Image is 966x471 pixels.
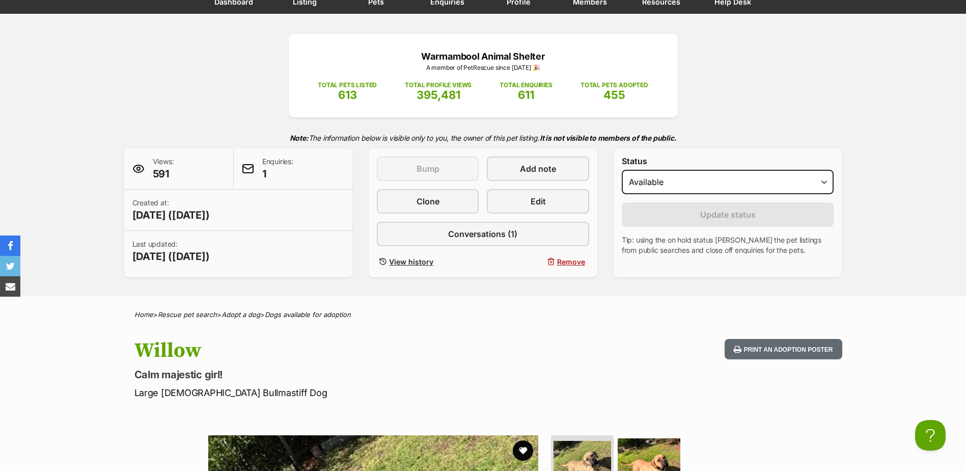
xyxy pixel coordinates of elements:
[377,189,479,214] a: Clone
[377,254,479,269] a: View history
[417,195,439,207] span: Clone
[487,189,589,214] a: Edit
[338,88,357,101] span: 613
[487,254,589,269] button: Remove
[134,339,565,362] h1: Willow
[304,49,663,63] p: Warrnambool Animal Shelter
[417,88,460,101] span: 395,481
[448,228,517,240] span: Conversations (1)
[124,127,842,148] p: The information below is visible only to you, the owner of this pet listing.
[581,81,648,90] p: TOTAL PETS ADOPTED
[405,81,472,90] p: TOTAL PROFILE VIEWS
[262,156,293,181] p: Enquiries:
[377,222,589,246] a: Conversations (1)
[389,256,433,267] span: View history
[622,156,834,166] label: Status
[513,440,533,461] button: favourite
[540,134,677,142] strong: It is not visible to members of the public.
[500,81,552,90] p: TOTAL ENQUIRIES
[304,63,663,72] p: A member of PetRescue since [DATE] 🎉
[132,208,210,222] span: [DATE] ([DATE])
[531,195,546,207] span: Edit
[132,239,210,264] p: Last updated:
[487,156,589,181] a: Add note
[417,163,439,175] span: Bump
[265,310,351,319] a: Dogs available for adoption
[134,386,565,400] p: Large [DEMOGRAPHIC_DATA] Bullmastiff Dog
[725,339,842,360] button: Print an adoption poster
[158,310,217,319] a: Rescue pet search
[134,368,565,382] p: Calm majestic girl!
[557,256,585,267] span: Remove
[153,156,174,181] p: Views:
[222,310,260,319] a: Adopt a dog
[622,235,834,255] p: Tip: using the on hold status [PERSON_NAME] the pet listings from public searches and close off e...
[290,134,309,142] strong: Note:
[132,198,210,222] p: Created at:
[603,88,625,101] span: 455
[109,311,858,319] div: > > >
[700,208,756,221] span: Update status
[318,81,377,90] p: TOTAL PETS LISTED
[134,310,153,319] a: Home
[915,420,946,451] iframe: Help Scout Beacon - Open
[520,163,556,175] span: Add note
[153,167,174,181] span: 591
[377,156,479,181] button: Bump
[518,88,534,101] span: 611
[622,202,834,227] button: Update status
[262,167,293,181] span: 1
[132,249,210,264] span: [DATE] ([DATE])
